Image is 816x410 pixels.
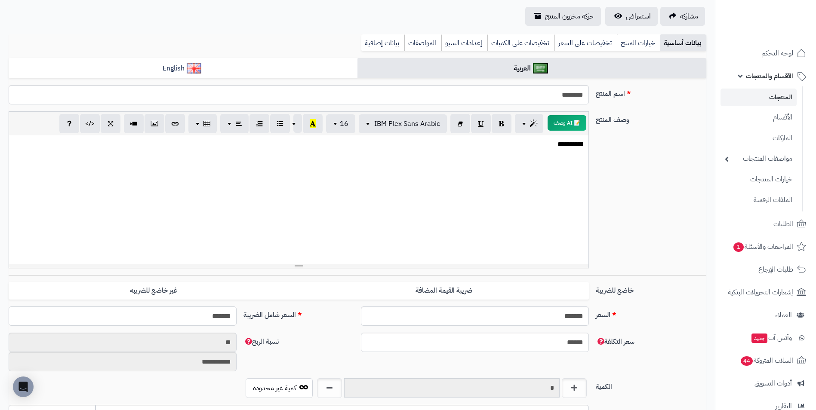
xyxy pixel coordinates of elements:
span: أدوات التسويق [754,377,792,389]
a: استعراض [605,7,658,26]
button: IBM Plex Sans Arabic [359,114,447,133]
label: ضريبة القيمة المضافة [299,282,589,300]
a: مواصفات المنتجات [721,150,797,168]
a: أدوات التسويق [721,373,811,394]
a: المواصفات [404,34,441,52]
a: بيانات أساسية [660,34,706,52]
span: لوحة التحكم [761,47,793,59]
span: الأقسام والمنتجات [746,70,793,82]
a: الملفات الرقمية [721,191,797,209]
label: الكمية [592,378,710,392]
a: تخفيضات على السعر [554,34,617,52]
span: السلات المتروكة [740,355,793,367]
label: خاضع للضريبة [592,282,710,296]
button: 📝 AI وصف [548,115,586,131]
a: لوحة التحكم [721,43,811,64]
a: إعدادات السيو [441,34,487,52]
span: IBM Plex Sans Arabic [374,119,440,129]
label: اسم المنتج [592,85,710,99]
span: جديد [751,334,767,343]
a: العربية [357,58,706,79]
a: English [9,58,357,79]
a: إشعارات التحويلات البنكية [721,282,811,303]
a: العملاء [721,305,811,325]
span: الطلبات [773,218,793,230]
a: المراجعات والأسئلة1 [721,236,811,257]
span: طلبات الإرجاع [758,263,793,275]
span: مشاركه [680,11,698,21]
a: الطلبات [721,214,811,234]
span: 44 [741,356,753,366]
button: 16 [326,114,355,133]
span: 16 [340,119,348,129]
a: الماركات [721,129,797,147]
a: خيارات المنتج [617,34,660,52]
img: العربية [533,63,548,73]
span: وآتس آب [751,332,792,344]
label: غير خاضع للضريبه [9,282,299,300]
a: الأقسام [721,108,797,127]
label: السعر [592,306,710,320]
label: وصف المنتج [592,111,710,125]
a: بيانات إضافية [361,34,404,52]
a: المنتجات [721,89,797,106]
span: سعر التكلفة [596,337,634,347]
span: حركة مخزون المنتج [545,11,594,21]
a: وآتس آبجديد [721,327,811,348]
img: English [187,63,202,73]
span: العملاء [775,309,792,321]
span: نسبة الربح [243,337,279,347]
label: السعر شامل الضريبة [240,306,357,320]
a: خيارات المنتجات [721,170,797,189]
span: المراجعات والأسئلة [733,241,793,253]
a: مشاركه [660,7,705,26]
span: 1 [733,242,744,252]
a: تخفيضات على الكميات [487,34,554,52]
a: حركة مخزون المنتج [525,7,601,26]
a: السلات المتروكة44 [721,350,811,371]
span: استعراض [626,11,651,21]
a: طلبات الإرجاع [721,259,811,280]
div: Open Intercom Messenger [13,376,34,397]
span: إشعارات التحويلات البنكية [728,286,793,298]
